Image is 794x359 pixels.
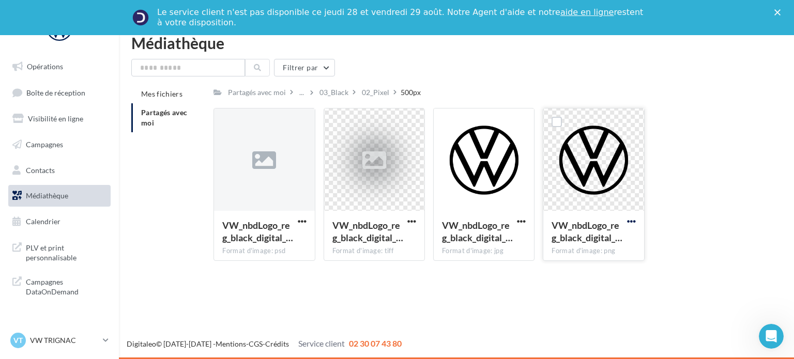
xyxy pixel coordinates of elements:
span: Visibilité en ligne [28,114,83,123]
a: Campagnes DataOnDemand [6,271,113,301]
div: Format d'image: psd [222,246,306,256]
span: Campagnes DataOnDemand [26,275,106,297]
span: Calendrier [26,217,60,226]
span: Mes fichiers [141,89,182,98]
a: PLV et print personnalisable [6,237,113,267]
a: Mentions [216,339,246,348]
span: VT [13,335,23,346]
button: Filtrer par [274,59,335,76]
a: Calendrier [6,211,113,232]
a: CGS [249,339,263,348]
span: VW_nbdLogo_reg_black_digital_sRGB_500px [552,220,622,243]
div: Médiathèque [131,35,782,51]
div: Format d'image: jpg [442,246,526,256]
span: Médiathèque [26,191,68,200]
span: © [DATE]-[DATE] - - - [127,339,402,348]
iframe: Intercom live chat [759,324,784,349]
div: Format d'image: tiff [332,246,416,256]
span: Service client [298,338,345,348]
span: Campagnes [26,140,63,149]
a: Visibilité en ligne [6,108,113,130]
div: Format d'image: png [552,246,635,256]
p: VW TRIGNAC [30,335,99,346]
a: Contacts [6,160,113,181]
a: Boîte de réception [6,82,113,104]
a: Campagnes [6,134,113,155]
div: 02_Pixel [362,87,389,98]
span: Opérations [27,62,63,71]
span: Contacts [26,165,55,174]
span: VW_nbdLogo_reg_black_digital_sRGB_500px [442,220,513,243]
a: VT VW TRIGNAC [8,331,111,350]
div: ... [297,85,306,100]
div: Partagés avec moi [228,87,286,98]
span: Partagés avec moi [141,108,188,127]
span: PLV et print personnalisable [26,241,106,263]
a: Médiathèque [6,185,113,207]
span: 02 30 07 43 80 [349,338,402,348]
span: VW_nbdLogo_reg_black_digital_sRGB_500px [332,220,403,243]
a: Crédits [265,339,289,348]
div: 500px [401,87,421,98]
a: Opérations [6,56,113,77]
a: aide en ligne [560,7,614,17]
div: Le service client n'est pas disponible ce jeudi 28 et vendredi 29 août. Notre Agent d'aide et not... [157,7,645,28]
img: Profile image for Service-Client [132,9,149,26]
div: 03_Black [319,87,348,98]
span: Boîte de réception [26,88,85,97]
a: Digitaleo [127,339,156,348]
div: Fermer [774,9,785,15]
span: VW_nbdLogo_reg_black_digital_sRGB_500px [222,220,293,243]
